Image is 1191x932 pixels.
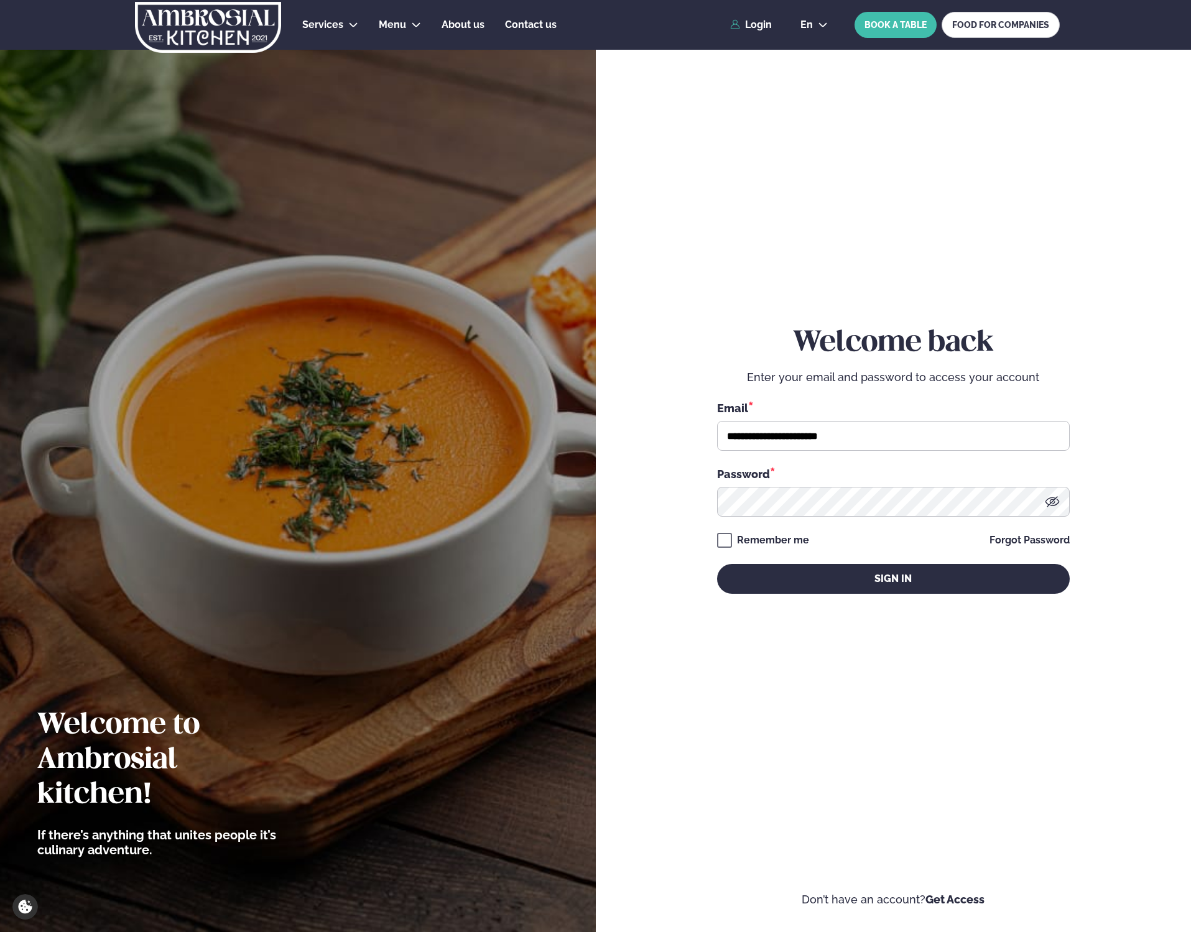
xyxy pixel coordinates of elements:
[717,400,1070,416] div: Email
[717,370,1070,385] p: Enter your email and password to access your account
[925,893,985,906] a: Get Access
[800,20,813,30] span: en
[379,17,406,32] a: Menu
[942,12,1060,38] a: FOOD FOR COMPANIES
[730,19,772,30] a: Login
[505,19,557,30] span: Contact us
[442,19,484,30] span: About us
[302,17,343,32] a: Services
[505,17,557,32] a: Contact us
[717,564,1070,594] button: Sign in
[989,535,1070,545] a: Forgot Password
[379,19,406,30] span: Menu
[12,894,38,920] a: Cookie settings
[717,466,1070,482] div: Password
[134,2,282,53] img: logo
[302,19,343,30] span: Services
[790,20,838,30] button: en
[717,326,1070,361] h2: Welcome back
[37,828,295,857] p: If there’s anything that unites people it’s culinary adventure.
[855,12,937,38] button: BOOK A TABLE
[633,892,1154,907] p: Don’t have an account?
[37,708,295,813] h2: Welcome to Ambrosial kitchen!
[442,17,484,32] a: About us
